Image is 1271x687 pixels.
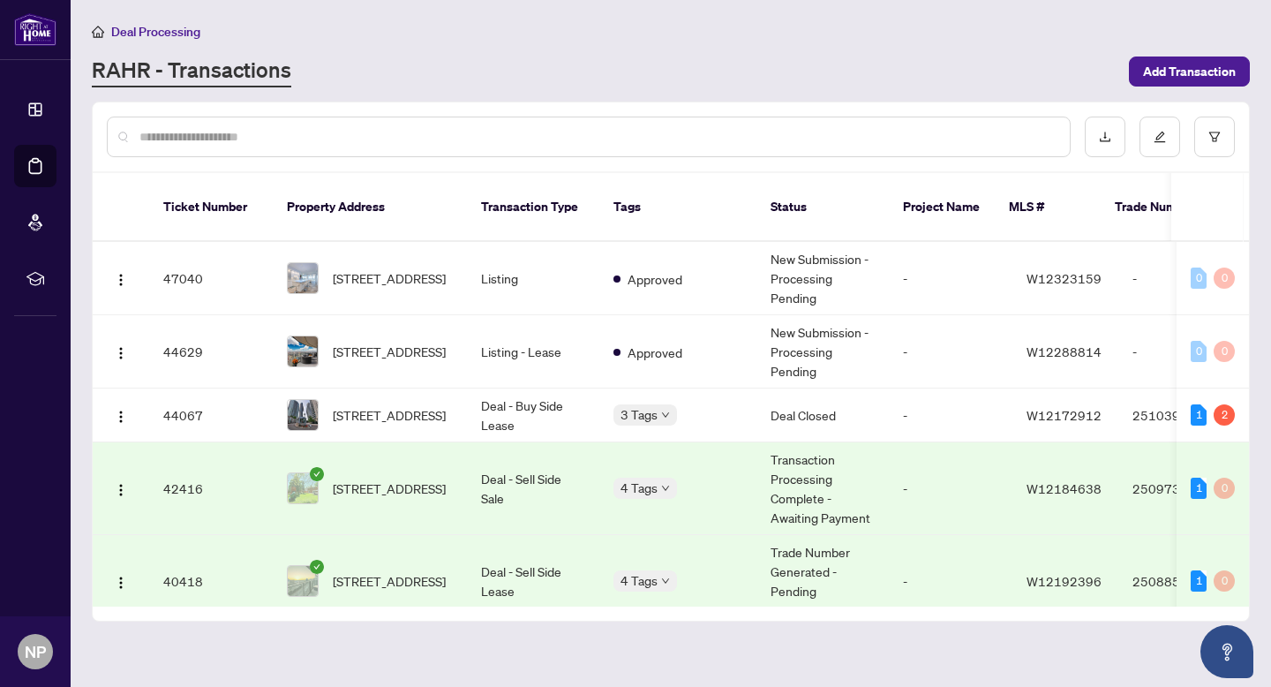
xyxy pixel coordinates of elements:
th: Ticket Number [149,173,273,242]
td: Deal - Sell Side Lease [467,535,599,628]
span: [STREET_ADDRESS] [333,479,446,498]
span: NP [25,639,46,664]
button: Logo [107,264,135,292]
span: W12172912 [1027,407,1102,423]
td: - [889,442,1012,535]
th: Property Address [273,173,467,242]
td: 2510391 [1118,389,1242,442]
td: - [889,389,1012,442]
button: Add Transaction [1129,57,1250,87]
div: 0 [1214,268,1235,289]
span: download [1099,131,1111,143]
div: 0 [1214,341,1235,362]
span: [STREET_ADDRESS] [333,405,446,425]
span: [STREET_ADDRESS] [333,571,446,591]
div: 1 [1191,570,1207,592]
button: Logo [107,567,135,595]
td: - [889,242,1012,315]
td: Listing [467,242,599,315]
td: 44067 [149,389,273,442]
span: down [661,411,670,419]
span: edit [1154,131,1166,143]
span: home [92,26,104,38]
a: RAHR - Transactions [92,56,291,87]
button: Logo [107,401,135,429]
span: down [661,484,670,493]
button: Logo [107,337,135,366]
td: 42416 [149,442,273,535]
span: check-circle [310,467,324,481]
span: W12192396 [1027,573,1102,589]
td: - [1118,315,1242,389]
button: download [1085,117,1125,157]
div: 0 [1191,341,1207,362]
th: MLS # [995,173,1101,242]
span: Deal Processing [111,24,200,40]
th: Transaction Type [467,173,599,242]
div: 2 [1214,404,1235,426]
span: W12323159 [1027,270,1102,286]
span: [STREET_ADDRESS] [333,268,446,288]
span: Add Transaction [1143,57,1236,86]
div: 1 [1191,478,1207,499]
td: Listing - Lease [467,315,599,389]
span: check-circle [310,560,324,574]
span: W12184638 [1027,480,1102,496]
img: thumbnail-img [288,336,318,366]
div: 0 [1214,478,1235,499]
th: Trade Number [1101,173,1224,242]
span: Approved [628,343,682,362]
span: [STREET_ADDRESS] [333,342,446,361]
th: Tags [599,173,756,242]
img: logo [14,13,56,46]
img: Logo [114,410,128,424]
button: Open asap [1200,625,1253,678]
span: 4 Tags [620,478,658,498]
td: 47040 [149,242,273,315]
td: 44629 [149,315,273,389]
img: Logo [114,273,128,287]
img: thumbnail-img [288,473,318,503]
th: Project Name [889,173,995,242]
button: filter [1194,117,1235,157]
span: Approved [628,269,682,289]
td: - [889,535,1012,628]
img: thumbnail-img [288,566,318,596]
td: New Submission - Processing Pending [756,242,889,315]
img: Logo [114,346,128,360]
td: Deal - Sell Side Sale [467,442,599,535]
span: down [661,577,670,585]
img: Logo [114,576,128,590]
td: Deal Closed [756,389,889,442]
td: 2509738 [1118,442,1242,535]
span: 3 Tags [620,404,658,425]
span: filter [1208,131,1221,143]
img: thumbnail-img [288,400,318,430]
td: 2508851 [1118,535,1242,628]
td: 40418 [149,535,273,628]
td: - [889,315,1012,389]
button: Logo [107,474,135,502]
td: Transaction Processing Complete - Awaiting Payment [756,442,889,535]
button: edit [1139,117,1180,157]
div: 1 [1191,404,1207,426]
img: Logo [114,483,128,497]
div: 0 [1191,268,1207,289]
td: - [1118,242,1242,315]
div: 0 [1214,570,1235,592]
span: 4 Tags [620,570,658,591]
span: W12288814 [1027,343,1102,359]
td: Deal - Buy Side Lease [467,389,599,442]
td: New Submission - Processing Pending [756,315,889,389]
td: Trade Number Generated - Pending Information [756,535,889,628]
img: thumbnail-img [288,263,318,293]
th: Status [756,173,889,242]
